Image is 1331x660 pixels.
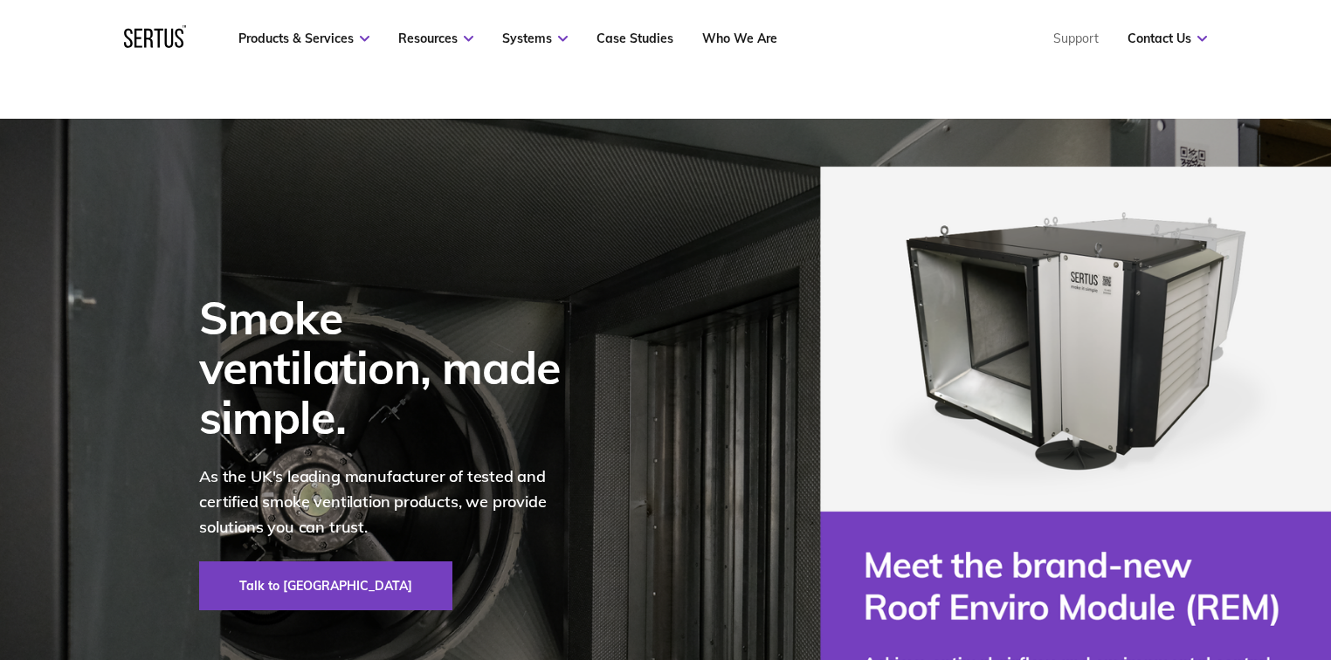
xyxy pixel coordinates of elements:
[597,31,673,46] a: Case Studies
[199,561,452,610] a: Talk to [GEOGRAPHIC_DATA]
[502,31,568,46] a: Systems
[398,31,473,46] a: Resources
[702,31,777,46] a: Who We Are
[1053,31,1099,46] a: Support
[238,31,369,46] a: Products & Services
[199,292,583,443] div: Smoke ventilation, made simple.
[199,464,583,540] p: As the UK's leading manufacturer of tested and certified smoke ventilation products, we provide s...
[1128,31,1207,46] a: Contact Us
